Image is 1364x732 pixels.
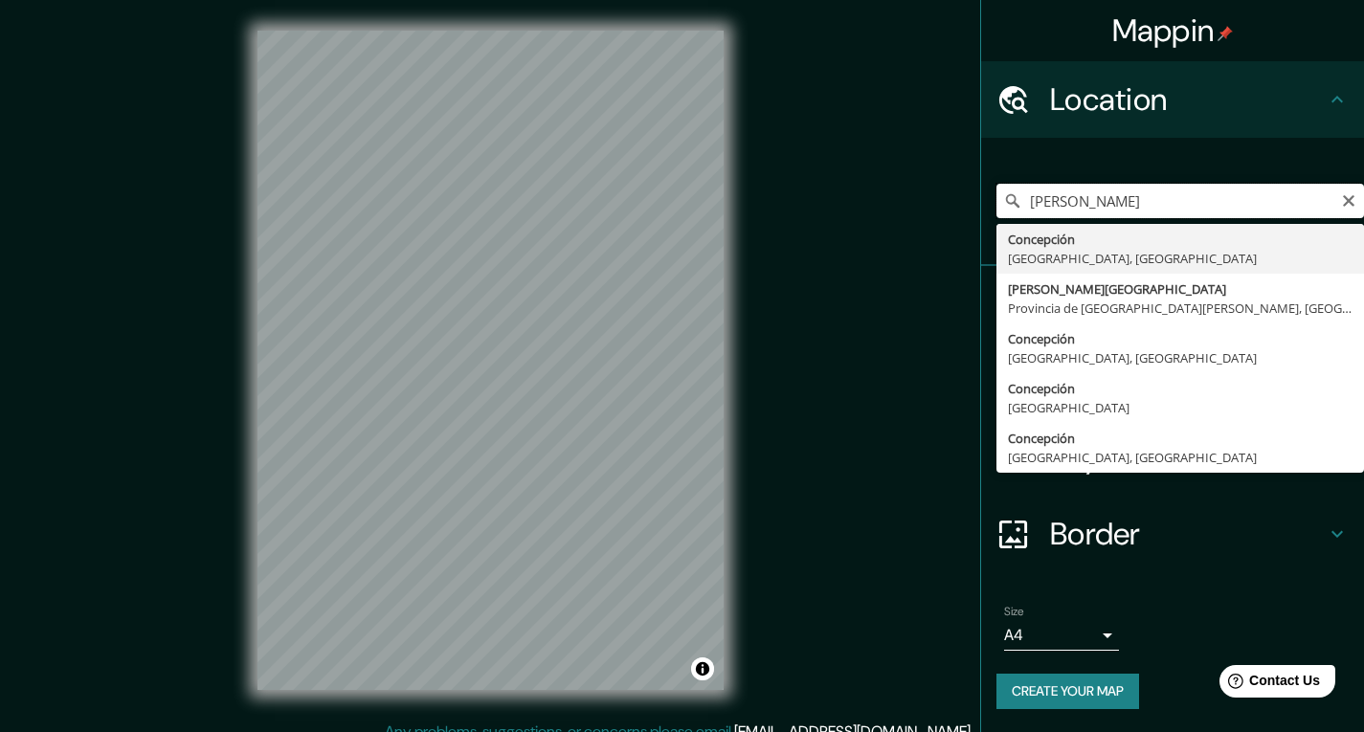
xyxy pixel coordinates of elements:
[981,61,1364,138] div: Location
[1004,620,1119,651] div: A4
[1008,448,1353,467] div: [GEOGRAPHIC_DATA], [GEOGRAPHIC_DATA]
[1050,438,1326,477] h4: Layout
[1008,348,1353,367] div: [GEOGRAPHIC_DATA], [GEOGRAPHIC_DATA]
[1194,657,1343,711] iframe: Help widget launcher
[691,657,714,680] button: Toggle attribution
[981,266,1364,343] div: Pins
[1008,329,1353,348] div: Concepción
[1341,190,1356,209] button: Clear
[1008,249,1353,268] div: [GEOGRAPHIC_DATA], [GEOGRAPHIC_DATA]
[996,184,1364,218] input: Pick your city or area
[1008,398,1353,417] div: [GEOGRAPHIC_DATA]
[981,496,1364,572] div: Border
[1008,279,1353,299] div: [PERSON_NAME][GEOGRAPHIC_DATA]
[1008,230,1353,249] div: Concepción
[257,31,724,690] canvas: Map
[981,419,1364,496] div: Layout
[1004,604,1024,620] label: Size
[1008,429,1353,448] div: Concepción
[1008,299,1353,318] div: Provincia de [GEOGRAPHIC_DATA][PERSON_NAME], [GEOGRAPHIC_DATA]
[1050,80,1326,119] h4: Location
[996,674,1139,709] button: Create your map
[1112,11,1234,50] h4: Mappin
[981,343,1364,419] div: Style
[1218,26,1233,41] img: pin-icon.png
[1008,379,1353,398] div: Concepción
[1050,515,1326,553] h4: Border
